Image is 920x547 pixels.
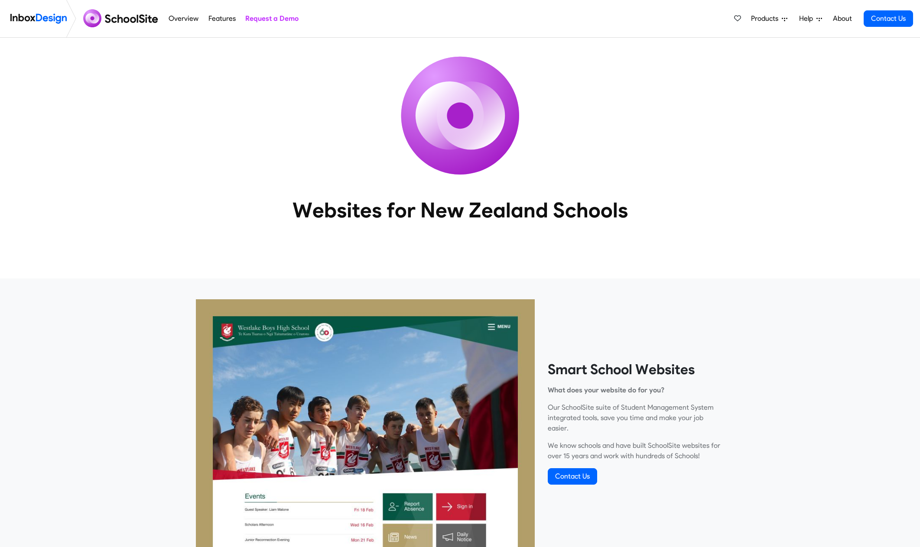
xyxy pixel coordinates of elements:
[548,402,725,434] p: Our SchoolSite suite of Student Management System integrated tools, save you time and make your j...
[80,8,164,29] img: schoolsite logo
[751,13,782,24] span: Products
[830,10,854,27] a: About
[799,13,816,24] span: Help
[548,386,664,394] strong: What does your website do for you?
[548,440,725,461] p: We know schools and have built SchoolSite websites for over 15 years and work with hundreds of Sc...
[166,10,201,27] a: Overview
[382,38,538,194] img: icon_schoolsite.svg
[548,468,597,485] a: Contact Us
[243,10,301,27] a: Request a Demo
[254,197,666,223] heading: Websites for New Zealand Schools
[748,10,791,27] a: Products
[864,10,913,27] a: Contact Us
[548,361,725,378] heading: Smart School Websites
[796,10,826,27] a: Help
[206,10,238,27] a: Features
